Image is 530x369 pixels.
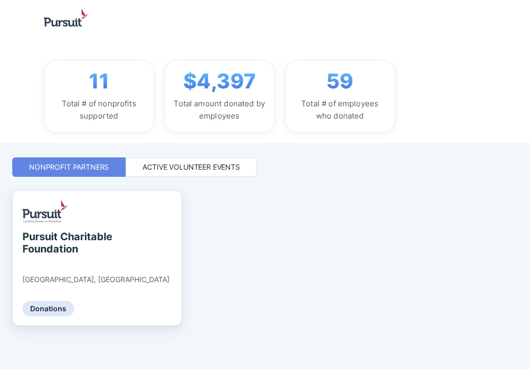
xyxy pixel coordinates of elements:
div: Total amount donated by employees [173,98,266,122]
div: Active Volunteer Events [142,162,240,172]
div: Total # of nonprofits supported [53,98,146,122]
div: [GEOGRAPHIC_DATA], [GEOGRAPHIC_DATA] [22,275,170,284]
span: $4,397 [183,69,256,94]
img: logo.jpg [44,9,88,27]
div: Total # of employees who donated [294,98,387,122]
span: 59 [326,69,353,94]
div: Nonprofit Partners [29,162,109,172]
div: Donations [22,301,74,316]
span: 11 [89,69,109,94]
div: Pursuit Charitable Foundation [22,230,116,255]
